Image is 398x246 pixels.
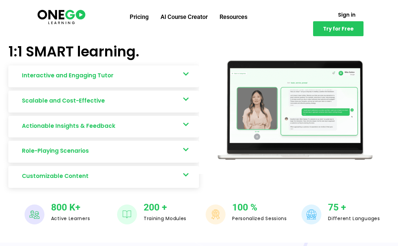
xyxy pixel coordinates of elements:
[232,215,287,221] h5: Personalized Sessions
[338,12,356,17] span: Sign in
[8,91,199,113] a: Scalable and Cost-Effective
[22,146,92,156] span: Role-Playing Scenarios
[232,202,248,213] span: 100
[214,8,253,26] a: Resources
[8,65,199,87] a: Interactive and Engaging Tutor
[8,166,199,188] a: Customizable Content
[8,116,199,138] a: Actionable Insights & Feedback
[69,202,80,213] span: K+
[8,141,199,163] a: Role-Playing Scenarios
[8,45,199,59] h2: 1:1 SMART learning.
[51,215,90,221] h5: Active Learners
[330,8,364,21] a: Sign in
[124,8,155,26] a: Pricing
[313,21,364,36] a: Try for Free
[155,8,214,26] a: AI Course Creator
[22,96,108,106] span: Scalable and Cost-Effective
[162,202,167,213] span: +
[22,71,117,80] span: Interactive and Engaging Tutor
[22,121,119,131] span: Actionable Insights & Feedback
[323,26,354,31] span: Try for Free
[250,202,257,213] span: %
[144,202,160,213] span: 200
[328,215,380,221] h5: Different Languages
[22,171,92,181] span: Customizable Content
[328,202,339,213] span: 75
[341,202,346,213] span: +
[51,202,67,213] span: 800
[144,215,186,221] h5: Training Modules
